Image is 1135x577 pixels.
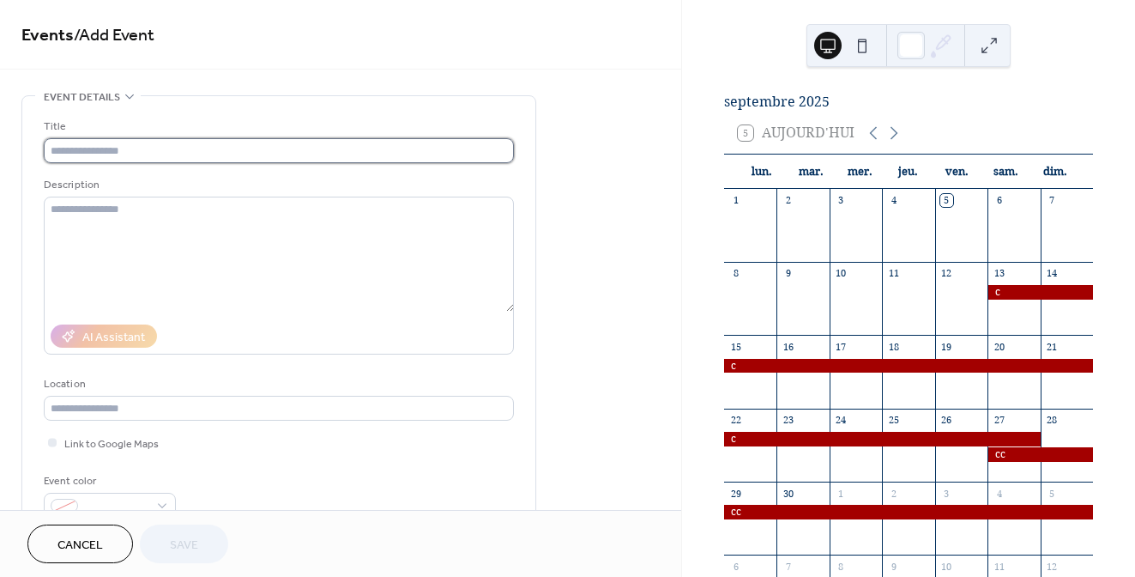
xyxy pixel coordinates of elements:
div: jeu. [884,155,933,189]
div: sam. [981,155,1030,189]
div: dim. [1030,155,1079,189]
div: 3 [835,194,848,207]
div: 1 [729,194,742,207]
div: cc [987,447,1093,462]
div: 13 [993,267,1005,280]
div: Description [44,176,510,194]
div: 19 [940,340,953,353]
div: 12 [1046,560,1059,573]
div: 28 [1046,414,1059,427]
div: Location [44,375,510,393]
div: 29 [729,487,742,500]
div: 17 [835,340,848,353]
div: 30 [782,487,794,500]
div: 2 [887,487,900,500]
div: 21 [1046,340,1059,353]
div: 20 [993,340,1005,353]
span: Event details [44,88,120,106]
div: 4 [993,487,1005,500]
div: 10 [940,560,953,573]
div: 22 [729,414,742,427]
div: c [724,432,1041,446]
button: Cancel [27,525,133,563]
div: 9 [782,267,794,280]
div: 3 [940,487,953,500]
div: 7 [782,560,794,573]
div: 24 [835,414,848,427]
div: 14 [1046,267,1059,280]
div: c [724,359,1093,374]
div: 6 [729,560,742,573]
div: 23 [782,414,794,427]
div: septembre 2025 [724,92,1093,112]
div: 6 [993,194,1005,207]
div: 5 [940,194,953,207]
div: mar. [787,155,836,189]
div: 1 [835,487,848,500]
div: 10 [835,267,848,280]
a: Events [21,19,74,52]
div: 7 [1046,194,1059,207]
div: 5 [1046,487,1059,500]
div: 11 [993,560,1005,573]
div: 18 [887,340,900,353]
div: 8 [729,267,742,280]
div: 26 [940,414,953,427]
div: cc [724,505,1093,519]
div: c [987,285,1093,300]
div: 12 [940,267,953,280]
span: / Add Event [74,19,154,52]
div: Event color [44,472,172,490]
div: 25 [887,414,900,427]
div: 16 [782,340,794,353]
div: 11 [887,267,900,280]
div: 27 [993,414,1005,427]
div: 4 [887,194,900,207]
div: ven. [933,155,981,189]
div: lun. [738,155,787,189]
div: mer. [836,155,884,189]
div: 2 [782,194,794,207]
div: 8 [835,560,848,573]
span: Link to Google Maps [64,435,159,453]
div: 15 [729,340,742,353]
div: Title [44,118,510,136]
span: Cancel [57,537,103,555]
div: 9 [887,560,900,573]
